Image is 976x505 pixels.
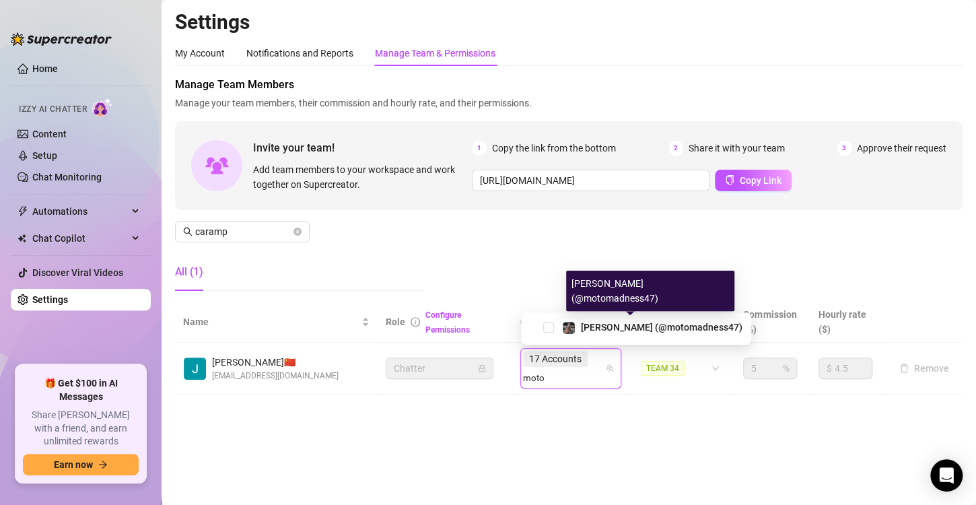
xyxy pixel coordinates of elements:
[492,141,616,156] span: Copy the link from the bottom
[641,361,685,376] span: TEAM 34
[375,46,495,61] div: Manage Team & Permissions
[23,454,139,475] button: Earn nowarrow-right
[175,96,963,110] span: Manage your team members, their commission and hourly rate, and their permissions.
[411,317,420,327] span: info-circle
[668,141,683,156] span: 2
[894,360,954,376] button: Remove
[581,322,742,333] span: [PERSON_NAME] (@motomadness47)
[23,377,139,403] span: 🎁 Get $100 in AI Messages
[930,459,963,492] div: Open Intercom Messenger
[32,228,128,249] span: Chat Copilot
[92,98,113,117] img: AI Chatter
[183,227,193,236] span: search
[23,409,139,448] span: Share [PERSON_NAME] with a friend, and earn unlimited rewards
[523,351,588,367] span: 17 Accounts
[253,139,472,156] span: Invite your team!
[184,358,206,380] img: John Paul Carampatana
[175,9,963,35] h2: Settings
[18,234,26,243] img: Chat Copilot
[472,141,487,156] span: 1
[32,201,128,222] span: Automations
[715,170,792,191] button: Copy Link
[253,162,466,192] span: Add team members to your workspace and work together on Supercreator.
[563,322,575,334] img: Jayme (@motomadness47)
[183,314,359,329] span: Name
[175,302,378,343] th: Name
[32,150,57,161] a: Setup
[98,460,108,469] span: arrow-right
[32,294,68,305] a: Settings
[857,141,946,156] span: Approve their request
[520,314,610,329] span: Creator accounts
[11,32,112,46] img: logo-BBDzfeDw.svg
[725,175,734,184] span: copy
[718,312,731,332] span: filter
[543,322,554,333] span: Select tree node
[212,355,339,370] span: [PERSON_NAME] 🇨🇳
[606,364,614,372] span: team
[175,46,225,61] div: My Account
[32,172,102,182] a: Chat Monitoring
[175,264,203,280] div: All (1)
[394,358,485,378] span: Chatter
[735,302,810,343] th: Commission (%)
[195,224,291,239] input: Search members
[18,206,28,217] span: thunderbolt
[613,312,626,332] span: filter
[740,175,781,186] span: Copy Link
[478,364,486,372] span: lock
[293,228,302,236] button: close-circle
[837,141,851,156] span: 3
[32,267,123,278] a: Discover Viral Videos
[175,77,963,93] span: Manage Team Members
[425,310,470,335] a: Configure Permissions
[386,316,405,327] span: Role
[54,459,93,470] span: Earn now
[32,63,58,74] a: Home
[810,302,886,343] th: Hourly rate ($)
[19,103,87,116] span: Izzy AI Chatter
[32,129,67,139] a: Content
[212,370,339,382] span: [EMAIL_ADDRESS][DOMAIN_NAME]
[246,46,353,61] div: Notifications and Reports
[529,351,582,366] span: 17 Accounts
[689,141,785,156] span: Share it with your team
